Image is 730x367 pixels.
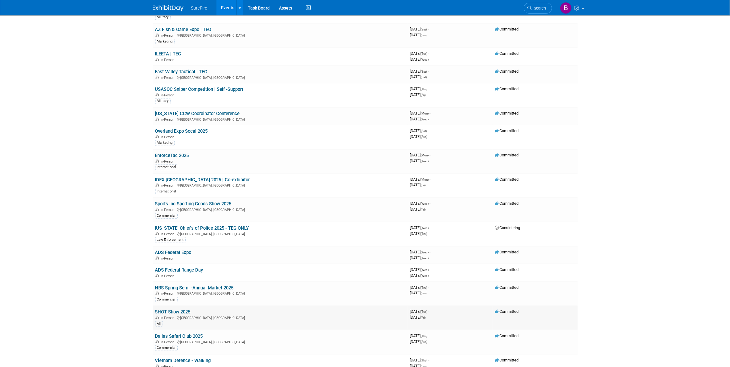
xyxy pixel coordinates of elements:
span: Considering [495,225,520,230]
div: All [155,321,163,327]
span: [DATE] [410,159,429,163]
span: [DATE] [410,207,426,212]
span: - [430,225,431,230]
span: - [430,201,431,206]
span: [DATE] [410,75,427,79]
a: Search [524,3,552,14]
span: (Sun) [421,292,428,295]
a: EnforceTac 2025 [155,153,189,158]
span: [DATE] [410,231,428,236]
span: - [430,177,431,182]
span: Committed [495,285,519,290]
span: (Mon) [421,154,429,157]
div: Military [155,14,171,20]
span: In-Person [161,316,176,320]
img: In-Person Event [155,118,159,121]
span: [DATE] [410,201,431,206]
span: - [429,87,430,91]
span: (Wed) [421,202,429,205]
span: In-Person [161,340,176,344]
a: IDEX [GEOGRAPHIC_DATA] 2025 | Co-exhibitor [155,177,250,183]
span: (Sun) [421,135,428,139]
span: (Fri) [421,93,426,97]
span: [DATE] [410,177,431,182]
span: (Mon) [421,178,429,181]
span: Committed [495,309,519,314]
span: - [430,111,431,115]
span: - [430,250,431,254]
div: [GEOGRAPHIC_DATA], [GEOGRAPHIC_DATA] [155,33,405,38]
span: (Wed) [421,118,429,121]
img: In-Person Event [155,340,159,343]
span: (Wed) [421,58,429,61]
span: [DATE] [410,33,428,37]
span: [DATE] [410,153,431,157]
div: [GEOGRAPHIC_DATA], [GEOGRAPHIC_DATA] [155,117,405,122]
div: Marketing [155,140,175,146]
span: (Fri) [421,183,426,187]
span: Committed [495,267,519,272]
img: In-Person Event [155,93,159,96]
div: [GEOGRAPHIC_DATA], [GEOGRAPHIC_DATA] [155,291,405,296]
img: In-Person Event [155,159,159,163]
span: - [429,309,430,314]
span: - [428,128,429,133]
span: - [429,333,430,338]
span: Committed [495,358,519,362]
span: (Tue) [421,52,428,55]
span: In-Person [161,76,176,80]
img: Bree Yoshikawa [560,2,572,14]
div: International [155,164,178,170]
a: NBS Spring Semi -Annual Market 2025 [155,285,234,291]
span: (Fri) [421,316,426,319]
div: [GEOGRAPHIC_DATA], [GEOGRAPHIC_DATA] [155,75,405,80]
div: [GEOGRAPHIC_DATA], [GEOGRAPHIC_DATA] [155,183,405,188]
span: In-Person [161,232,176,236]
span: (Fri) [421,208,426,211]
div: Commercial [155,345,178,351]
span: (Sat) [421,129,427,133]
span: In-Person [161,292,176,296]
span: - [429,358,430,362]
img: ExhibitDay [153,5,184,11]
span: (Sat) [421,28,427,31]
span: Committed [495,128,519,133]
span: In-Person [161,93,176,97]
a: Overland Expo Socal 2025 [155,128,208,134]
span: Committed [495,177,519,182]
img: In-Person Event [155,76,159,79]
span: (Sun) [421,34,428,37]
span: (Wed) [421,159,429,163]
span: [DATE] [410,339,428,344]
span: [DATE] [410,291,428,295]
span: [DATE] [410,92,426,97]
div: International [155,189,178,194]
span: (Sun) [421,340,428,344]
a: [US_STATE] Chief's of Police 2025 - TEG ONLY [155,225,249,231]
span: In-Person [161,135,176,139]
span: [DATE] [410,285,430,290]
a: Sports Inc Sporting Goods Show 2025 [155,201,232,207]
img: In-Person Event [155,316,159,319]
img: In-Person Event [155,58,159,61]
span: [DATE] [410,358,430,362]
img: In-Person Event [155,34,159,37]
div: [GEOGRAPHIC_DATA], [GEOGRAPHIC_DATA] [155,231,405,236]
span: Committed [495,201,519,206]
a: [US_STATE] CCW Coordinator Conference [155,111,240,116]
span: [DATE] [410,69,429,74]
span: [DATE] [410,225,431,230]
div: Military [155,98,171,104]
span: (Wed) [421,274,429,277]
a: ADS Federal Expo [155,250,192,255]
span: In-Person [161,58,176,62]
span: Committed [495,69,519,74]
span: (Thu) [421,334,428,338]
span: [DATE] [410,27,429,31]
img: In-Person Event [155,232,159,235]
a: ADS Federal Range Day [155,267,203,273]
span: [DATE] [410,333,430,338]
span: [DATE] [410,256,429,260]
a: ILEETA | TEG [155,51,181,57]
span: In-Person [161,159,176,163]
